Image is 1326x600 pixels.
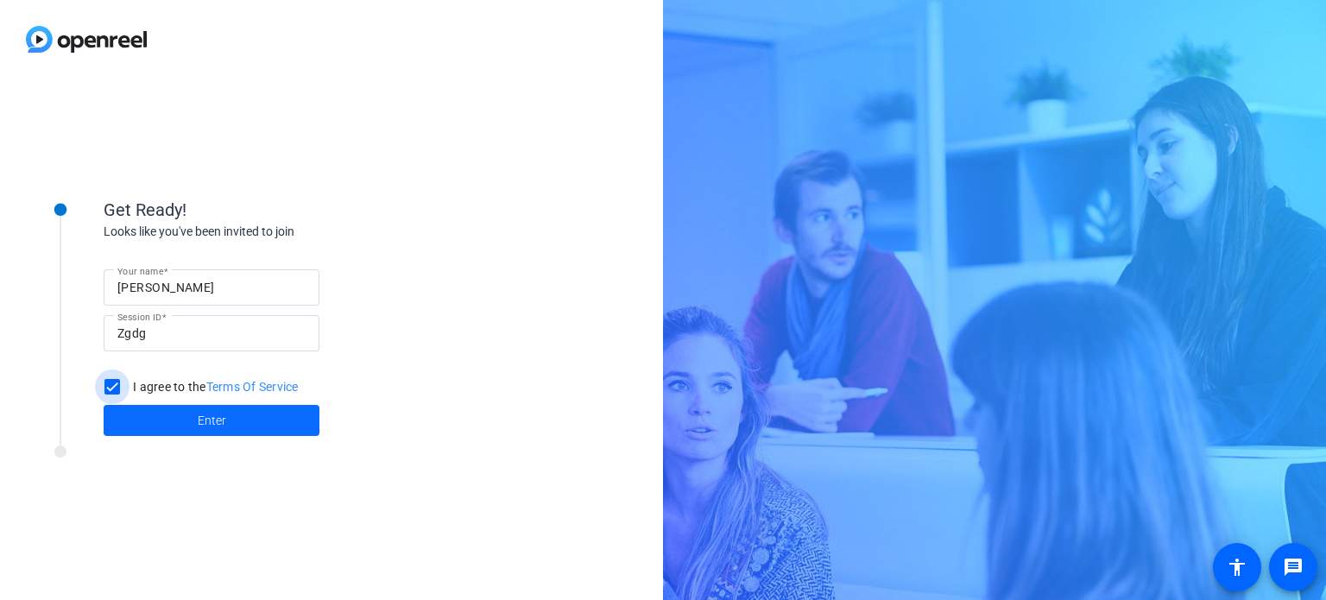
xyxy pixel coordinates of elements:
[104,197,449,223] div: Get Ready!
[198,412,226,430] span: Enter
[1283,557,1304,578] mat-icon: message
[104,223,449,241] div: Looks like you've been invited to join
[117,266,163,276] mat-label: Your name
[104,405,319,436] button: Enter
[1227,557,1247,578] mat-icon: accessibility
[206,380,299,394] a: Terms Of Service
[117,312,161,322] mat-label: Session ID
[129,378,299,395] label: I agree to the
